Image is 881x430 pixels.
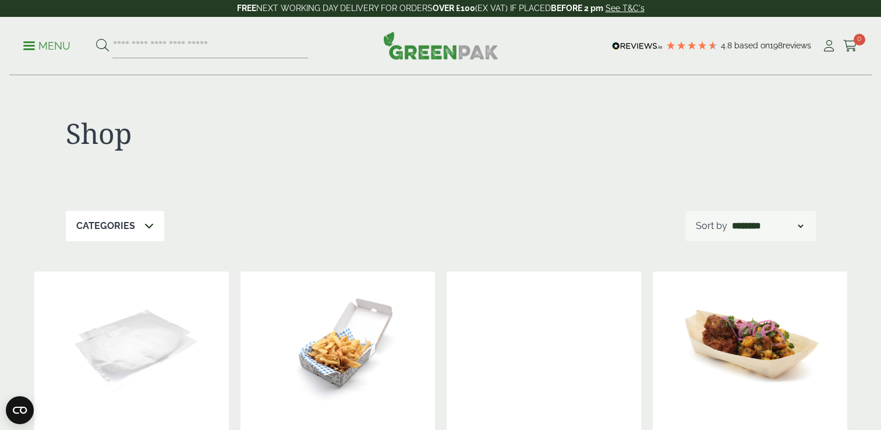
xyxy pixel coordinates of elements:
[734,41,770,50] span: Based on
[822,40,836,52] i: My Account
[237,3,256,13] strong: FREE
[551,3,603,13] strong: BEFORE 2 pm
[23,39,70,53] p: Menu
[730,219,805,233] select: Shop order
[696,219,727,233] p: Sort by
[783,41,811,50] span: reviews
[66,117,441,150] h1: Shop
[240,272,435,417] img: 2520069 Square News Fish n Chip Corrugated Box - Open with Chips
[383,31,498,59] img: GreenPak Supplies
[23,39,70,51] a: Menu
[721,41,734,50] span: 4.8
[612,42,663,50] img: REVIEWS.io
[666,40,718,51] div: 4.79 Stars
[854,34,865,45] span: 0
[433,3,475,13] strong: OVER £100
[606,3,645,13] a: See T&C's
[843,40,858,52] i: Cart
[770,41,783,50] span: 198
[6,396,34,424] button: Open CMP widget
[76,219,135,233] p: Categories
[653,272,847,417] img: Extra Large Wooden Boat 220mm with food contents V2 2920004AE
[843,37,858,55] a: 0
[34,272,229,417] img: GP3330019D Foil Sheet Sulphate Lined bare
